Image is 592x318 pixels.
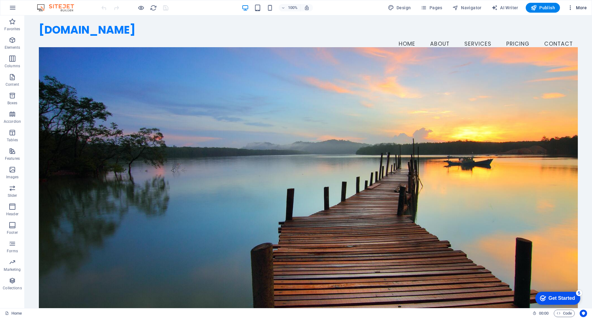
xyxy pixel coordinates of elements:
[7,138,18,142] p: Tables
[580,310,587,317] button: Usercentrics
[4,27,20,31] p: Favorites
[46,1,52,7] div: 5
[5,156,20,161] p: Features
[7,101,18,105] p: Boxes
[3,286,22,291] p: Collections
[4,119,21,124] p: Accordion
[567,5,587,11] span: More
[6,82,19,87] p: Content
[539,310,549,317] span: 00 00
[4,267,21,272] p: Marketing
[8,193,17,198] p: Slider
[5,3,50,16] div: Get Started 5 items remaining, 0% complete
[7,249,18,254] p: Forms
[554,310,575,317] button: Code
[5,45,20,50] p: Elements
[5,310,22,317] a: Click to cancel selection. Double-click to open Pages
[543,311,544,316] span: :
[5,64,20,68] p: Columns
[25,15,592,308] iframe: To enrich screen reader interactions, please activate Accessibility in Grammarly extension settings
[6,212,18,217] p: Header
[7,230,18,235] p: Footer
[6,175,19,180] p: Images
[565,3,589,13] button: More
[557,310,572,317] span: Code
[532,310,549,317] h6: Session time
[18,7,45,12] div: Get Started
